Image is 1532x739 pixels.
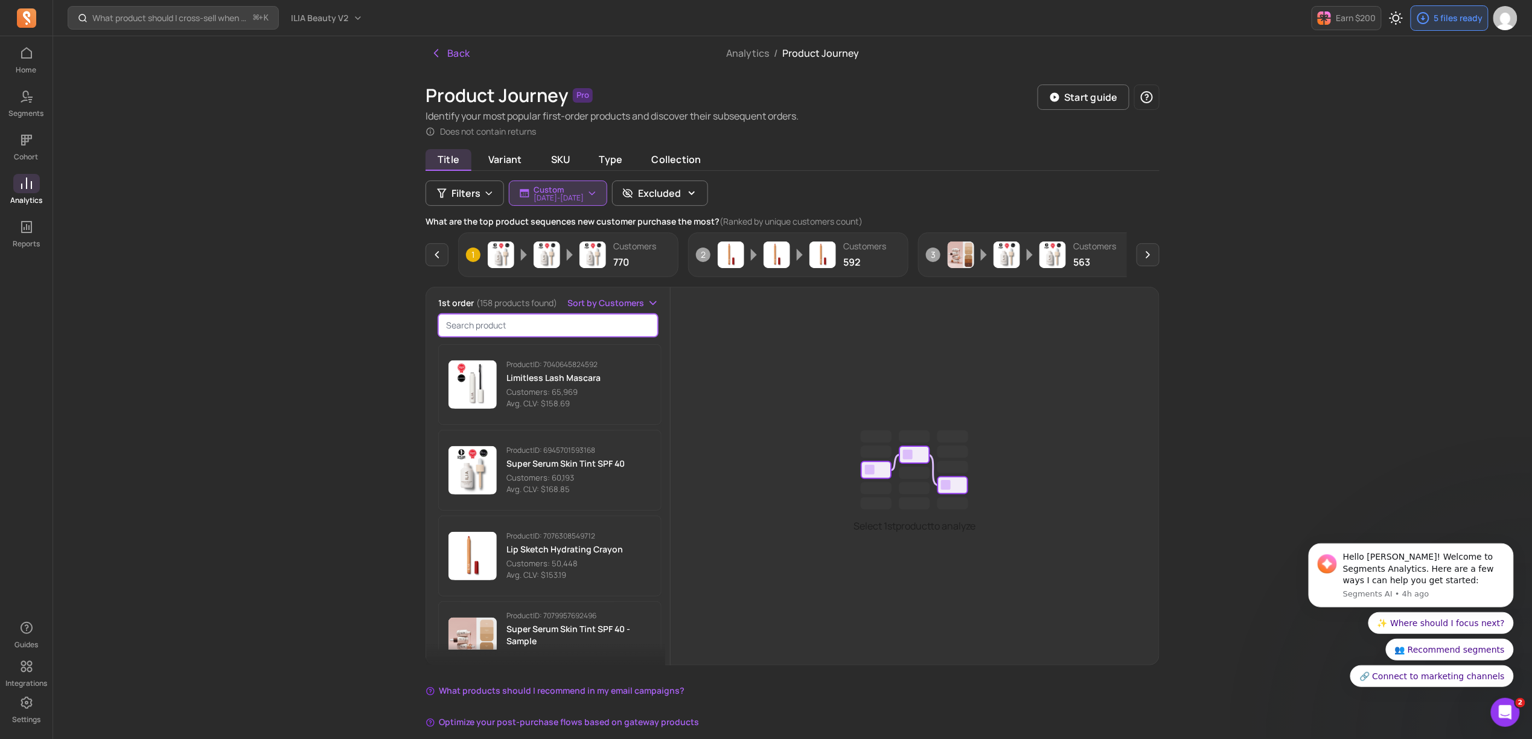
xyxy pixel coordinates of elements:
[291,12,348,24] span: ILIA Beauty V2
[612,181,708,206] button: Excluded
[12,715,40,725] p: Settings
[438,314,658,337] input: search product
[448,532,497,580] img: Product image
[843,255,886,269] p: 592
[1434,12,1483,24] p: 5 files ready
[1411,5,1489,31] button: 5 files ready
[506,650,651,662] p: Customers: 48,663
[16,65,37,75] p: Home
[671,287,1159,668] div: Select 1st product to analyze
[68,6,279,30] button: What product should I cross-sell when a customer purchases a product?⌘+K
[1064,90,1118,104] p: Start guide
[720,216,863,227] span: (Ranked by unique customers count)
[696,248,710,262] span: 2
[688,232,908,277] button: 2Product imageProduct imageProduct imageCustomers592
[948,242,974,268] img: Product image
[14,640,38,650] p: Guides
[764,242,790,268] img: Product image
[506,531,623,541] p: Product ID: 7076308549712
[587,149,635,170] span: Type
[926,248,940,262] span: 3
[568,297,645,309] span: Sort by Customers
[506,623,651,647] p: Super Serum Skin Tint SPF 40 - Sample
[476,149,534,170] span: Variant
[5,679,47,688] p: Integrations
[1336,12,1376,24] p: Earn $200
[284,7,370,29] button: ILIA Beauty V2
[1491,698,1520,727] iframe: Intercom live chat
[613,255,656,269] p: 770
[92,12,249,24] p: What product should I cross-sell when a customer purchases a product?
[1038,85,1129,110] button: Start guide
[506,398,601,410] p: Avg. CLV: $158.69
[452,186,480,200] span: Filters
[506,543,623,555] p: Lip Sketch Hydrating Crayon
[426,716,699,728] button: Optimize your post-purchase flows based on gateway products
[506,386,601,398] p: Customers: 65,969
[718,242,744,268] img: Product image
[613,240,656,252] p: Customers
[1493,6,1518,30] img: avatar
[476,297,557,309] span: (158 products found)
[640,149,713,170] span: Collection
[1312,6,1382,30] button: Earn $200
[1073,240,1116,252] p: Customers
[10,196,42,205] p: Analytics
[426,41,475,65] button: Back
[579,242,606,268] img: Product image
[440,126,536,138] p: Does not contain returns
[1291,447,1532,706] iframe: Intercom notifications message
[426,109,799,123] p: Identify your most popular first-order products and discover their subsequent orders.
[14,152,39,162] p: Cohort
[506,484,625,496] p: Avg. CLV: $168.85
[448,360,497,409] img: Product image
[994,242,1020,268] img: Product image
[1073,255,1116,269] p: 563
[448,446,497,494] img: Product image
[438,601,662,682] button: ProductID: 7079957692496Super Serum Skin Tint SPF 40 - SampleCustomers: 48,663Avg. CLV: $145.97
[534,242,560,268] img: Product image
[426,149,471,171] span: Title
[506,360,601,369] p: Product ID: 7040645824592
[253,11,260,26] kbd: ⌘
[506,558,623,570] p: Customers: 50,448
[843,240,886,252] p: Customers
[534,194,584,202] p: [DATE] - [DATE]
[466,248,480,262] span: 1
[9,109,44,118] p: Segments
[448,618,497,666] img: Product image
[809,242,836,268] img: Product image
[426,216,1160,228] p: What are the top product sequences new customer purchase the most?
[426,85,568,106] h1: Product Journey
[1384,6,1408,30] button: Toggle dark mode
[438,430,662,511] button: ProductID: 6945701593168Super Serum Skin Tint SPF 40Customers: 60,193Avg. CLV: $168.85
[726,46,769,60] a: Analytics
[438,344,662,425] button: ProductID: 7040645824592Limitless Lash MascaraCustomers: 65,969Avg. CLV: $158.69
[426,685,685,697] button: What products should I recommend in my email campaigns?
[506,372,601,384] p: Limitless Lash Mascara
[13,239,40,249] p: Reports
[918,232,1138,277] button: 3Product imageProduct imageProduct imageCustomers563
[264,13,269,23] kbd: K
[539,149,582,170] span: SKU
[438,516,662,597] button: ProductID: 7076308549712Lip Sketch Hydrating CrayonCustomers: 50,448Avg. CLV: $153.19
[1516,698,1525,708] span: 2
[506,569,623,581] p: Avg. CLV: $153.19
[573,88,593,103] span: Pro
[254,11,269,24] span: +
[426,181,504,206] button: Filters
[506,458,625,470] p: Super Serum Skin Tint SPF 40
[13,616,40,652] button: Guides
[534,185,584,194] p: Custom
[782,46,859,60] span: Product Journey
[506,446,625,455] p: Product ID: 6945701593168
